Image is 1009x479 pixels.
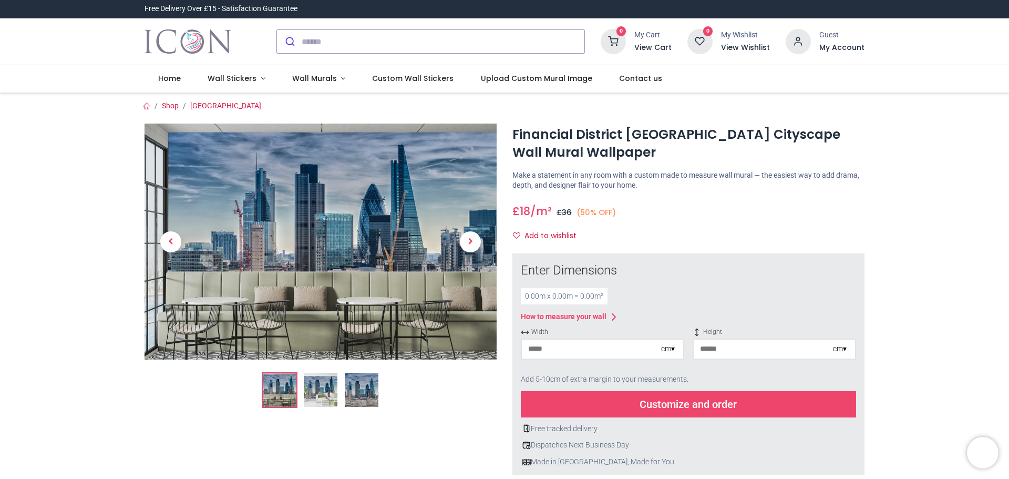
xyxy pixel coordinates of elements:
div: 0.00 m x 0.00 m = 0.00 m² [521,288,608,305]
div: Made in [GEOGRAPHIC_DATA], Made for You [521,457,856,467]
a: Wall Stickers [194,65,279,93]
span: Width [521,328,684,337]
img: WS-42785-03 [345,373,378,407]
a: Shop [162,101,179,110]
span: 36 [562,207,572,218]
span: Custom Wall Stickers [372,73,454,84]
img: WS-42785-02 [304,373,337,407]
span: Wall Stickers [208,73,256,84]
sup: 0 [616,26,626,36]
span: Previous [160,231,181,252]
button: Submit [277,30,302,53]
span: /m² [530,203,552,219]
span: £ [557,207,572,218]
div: cm ▾ [833,344,847,354]
span: Home [158,73,181,84]
a: Next [444,159,497,324]
div: My Wishlist [721,30,770,40]
div: cm ▾ [661,344,675,354]
img: Financial District London Cityscape Wall Mural Wallpaper [145,124,497,360]
a: Previous [145,159,197,324]
span: Contact us [619,73,662,84]
a: Logo of Icon Wall Stickers [145,27,231,56]
span: 18 [520,203,530,219]
i: Add to wishlist [513,232,520,239]
a: 0 [687,37,713,45]
div: My Cart [634,30,672,40]
img: Icon Wall Stickers [145,27,231,56]
img: uk [522,458,531,466]
img: Financial District London Cityscape Wall Mural Wallpaper [263,373,296,407]
div: Enter Dimensions [521,262,856,280]
div: How to measure your wall [521,312,606,322]
p: Make a statement in any room with a custom made to measure wall mural — the easiest way to add dr... [512,170,864,191]
span: £ [512,203,530,219]
iframe: Customer reviews powered by Trustpilot [644,4,864,14]
span: Wall Murals [292,73,337,84]
iframe: Brevo live chat [967,437,998,468]
a: View Cart [634,43,672,53]
sup: 0 [703,26,713,36]
div: Customize and order [521,391,856,417]
button: Add to wishlistAdd to wishlist [512,227,585,245]
a: View Wishlist [721,43,770,53]
div: Guest [819,30,864,40]
a: My Account [819,43,864,53]
span: Upload Custom Mural Image [481,73,592,84]
a: [GEOGRAPHIC_DATA] [190,101,261,110]
div: Dispatches Next Business Day [521,440,856,451]
small: (50% OFF) [576,207,616,218]
div: Free Delivery Over £15 - Satisfaction Guarantee [145,4,297,14]
a: Wall Murals [279,65,359,93]
div: Add 5-10cm of extra margin to your measurements. [521,368,856,391]
span: Next [460,231,481,252]
a: 0 [601,37,626,45]
h1: Financial District [GEOGRAPHIC_DATA] Cityscape Wall Mural Wallpaper [512,126,864,162]
div: Free tracked delivery [521,424,856,434]
span: Height [693,328,856,337]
